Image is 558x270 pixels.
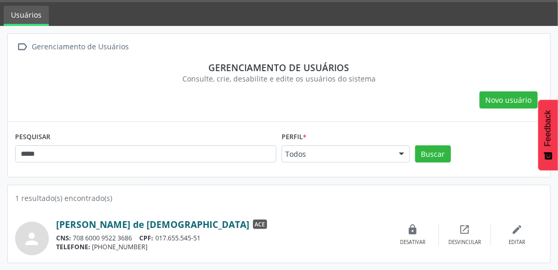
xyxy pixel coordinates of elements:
span: CPF: [140,234,154,242]
button: Buscar [415,145,451,163]
label: Perfil [282,129,307,145]
span: Novo usuário [486,95,532,105]
div: 708 6000 9522 3686 017.655.545-51 [56,234,387,242]
button: Feedback - Mostrar pesquisa [538,100,558,170]
i: edit [511,224,523,235]
span: ACE [253,220,267,229]
i: open_in_new [459,224,471,235]
a: [PERSON_NAME] de [DEMOGRAPHIC_DATA] [56,219,249,230]
div: 1 resultado(s) encontrado(s) [15,193,543,204]
i:  [15,39,30,55]
label: PESQUISAR [15,129,50,145]
a:  Gerenciamento de Usuários [15,39,131,55]
i: person [23,230,42,248]
div: Editar [509,239,525,246]
a: Usuários [4,6,49,26]
span: CNS: [56,234,71,242]
i: lock [407,224,419,235]
div: Desativar [400,239,426,246]
div: Desvincular [448,239,481,246]
div: Gerenciamento de Usuários [30,39,131,55]
div: [PHONE_NUMBER] [56,242,387,251]
div: Consulte, crie, desabilite e edite os usuários do sistema [22,73,536,84]
span: Feedback [543,110,553,146]
button: Novo usuário [480,91,538,109]
div: Gerenciamento de usuários [22,62,536,73]
span: Todos [285,149,389,159]
span: TELEFONE: [56,242,90,251]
